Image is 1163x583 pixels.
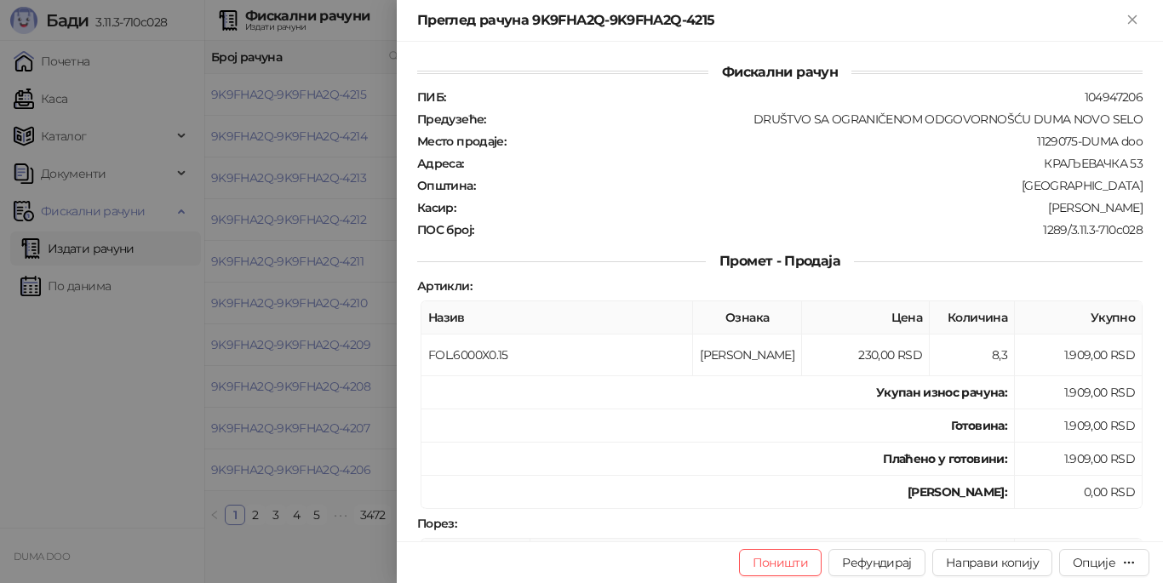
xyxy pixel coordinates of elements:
[1015,376,1143,409] td: 1.909,00 RSD
[930,301,1015,334] th: Количина
[417,178,475,193] strong: Општина :
[802,301,930,334] th: Цена
[417,222,473,237] strong: ПОС број :
[421,334,693,376] td: FOL.6000X0.15
[1059,549,1149,576] button: Опције
[417,10,1122,31] div: Преглед рачуна 9K9FHA2Q-9K9FHA2Q-4215
[1015,334,1143,376] td: 1.909,00 RSD
[507,134,1144,149] div: 1129075-DUMA doo
[417,200,455,215] strong: Касир :
[946,555,1039,570] span: Направи копију
[1015,409,1143,443] td: 1.909,00 RSD
[466,156,1144,171] div: КРАЉЕВАЧКА 53
[1015,476,1143,509] td: 0,00 RSD
[421,539,530,572] th: Ознака
[947,539,1015,572] th: Стопа
[417,278,472,294] strong: Артикли :
[693,334,802,376] td: [PERSON_NAME]
[421,301,693,334] th: Назив
[802,334,930,376] td: 230,00 RSD
[477,178,1144,193] div: [GEOGRAPHIC_DATA]
[1015,301,1143,334] th: Укупно
[530,539,947,572] th: Име
[693,301,802,334] th: Ознака
[908,484,1007,500] strong: [PERSON_NAME]:
[457,200,1144,215] div: [PERSON_NAME]
[1015,443,1143,476] td: 1.909,00 RSD
[932,549,1052,576] button: Направи копију
[447,89,1144,105] div: 104947206
[417,516,456,531] strong: Порез :
[883,451,1007,466] strong: Плаћено у готовини:
[475,222,1144,237] div: 1289/3.11.3-710c028
[828,549,925,576] button: Рефундирај
[930,334,1015,376] td: 8,3
[951,418,1007,433] strong: Готовина :
[1122,10,1143,31] button: Close
[1073,555,1115,570] div: Опције
[417,134,506,149] strong: Место продаје :
[876,385,1007,400] strong: Укупан износ рачуна :
[708,64,851,80] span: Фискални рачун
[1015,539,1143,572] th: Порез
[417,89,445,105] strong: ПИБ :
[706,253,854,269] span: Промет - Продаја
[417,111,486,127] strong: Предузеће :
[739,549,822,576] button: Поништи
[488,111,1144,127] div: DRUŠTVO SA OGRANIČENOM ODGOVORNOŠĆU DUMA NOVO SELO
[417,156,464,171] strong: Адреса :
